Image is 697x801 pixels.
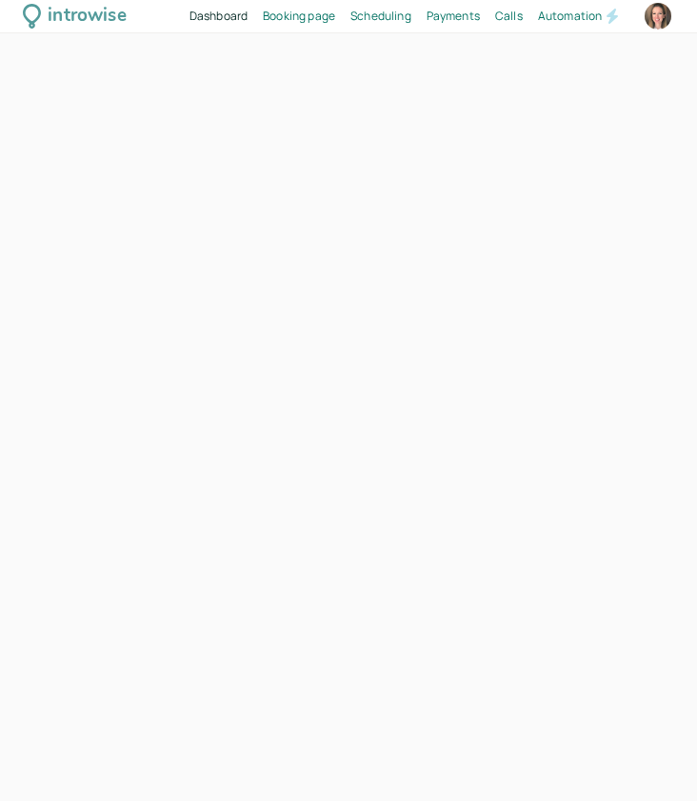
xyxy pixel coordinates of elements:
[189,7,248,25] a: Dashboard
[427,8,480,24] span: Payments
[263,8,335,24] span: Booking page
[538,8,603,24] span: Automation
[263,7,335,25] a: Booking page
[495,8,523,24] span: Calls
[495,7,523,25] a: Calls
[189,8,248,24] span: Dashboard
[48,2,126,31] div: introwise
[23,2,127,31] a: introwise
[538,7,603,25] a: Automation
[350,7,411,25] a: Scheduling
[350,8,411,24] span: Scheduling
[427,7,480,25] a: Payments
